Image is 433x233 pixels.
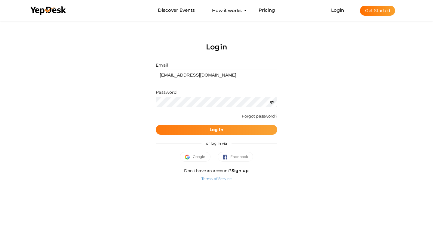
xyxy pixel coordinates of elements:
[360,6,395,16] button: Get Started
[259,5,275,16] a: Pricing
[156,32,277,62] div: Login
[201,176,232,181] a: Terms of Service
[156,62,168,68] label: Email
[210,127,224,132] b: Log In
[156,125,277,135] button: Log In
[223,155,231,159] img: facebook.svg
[223,154,248,160] span: Facebook
[185,155,193,159] img: google.svg
[201,137,232,150] span: or log in via
[180,152,210,162] button: Google
[218,152,253,162] button: Facebook
[185,154,205,160] span: Google
[242,114,277,118] a: Forgot password?
[210,5,244,16] button: How it works
[184,168,249,173] span: Don't have an account?
[156,70,277,80] input: ex: some@example.com
[331,7,344,13] a: Login
[158,5,195,16] a: Discover Events
[156,89,177,95] label: Password
[232,168,249,173] a: Sign up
